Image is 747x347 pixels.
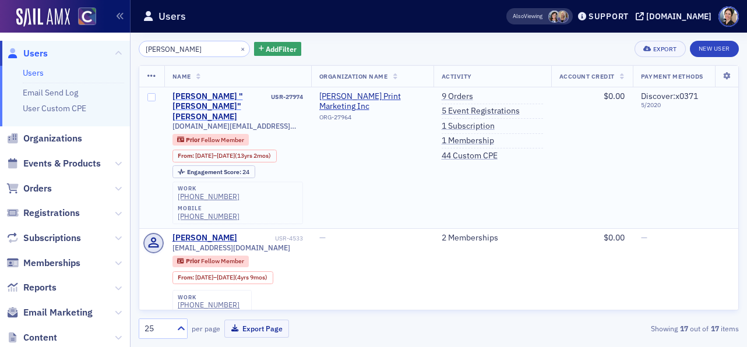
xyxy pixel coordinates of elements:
[6,232,81,245] a: Subscriptions
[23,47,48,60] span: Users
[23,207,80,219] span: Registrations
[678,323,690,334] strong: 17
[646,11,711,22] div: [DOMAIN_NAME]
[23,257,80,270] span: Memberships
[23,157,101,170] span: Events & Products
[224,320,289,338] button: Export Page
[442,121,495,132] a: 1 Subscription
[718,6,739,27] span: Profile
[172,134,249,146] div: Prior: Prior: Fellow Member
[217,151,235,160] span: [DATE]
[319,72,388,80] span: Organization Name
[178,294,239,301] div: work
[442,136,494,146] a: 1 Membership
[178,212,239,221] a: [PHONE_NUMBER]
[187,169,249,175] div: 24
[6,331,57,344] a: Content
[653,46,677,52] div: Export
[178,185,239,192] div: work
[201,257,244,265] span: Fellow Member
[442,91,473,102] a: 9 Orders
[172,271,273,284] div: From: 2013-10-31 00:00:00
[604,232,625,243] span: $0.00
[23,87,78,98] a: Email Send Log
[186,257,201,265] span: Prior
[556,10,569,23] span: Alicia Gelinas
[187,168,242,176] span: Engagement Score :
[23,232,81,245] span: Subscriptions
[178,300,239,309] a: [PHONE_NUMBER]
[172,72,191,80] span: Name
[604,91,625,101] span: $0.00
[158,9,186,23] h1: Users
[178,152,195,160] span: From :
[23,68,44,78] a: Users
[192,323,220,334] label: per page
[78,8,96,26] img: SailAMX
[23,331,57,344] span: Content
[172,165,255,178] div: Engagement Score: 24
[195,273,213,281] span: [DATE]
[6,207,80,219] a: Registrations
[559,72,615,80] span: Account Credit
[172,243,290,252] span: [EMAIL_ADDRESS][DOMAIN_NAME]
[23,182,52,195] span: Orders
[6,257,80,270] a: Memberships
[271,93,303,101] div: USR-27974
[23,103,86,114] a: User Custom CPE
[6,132,82,145] a: Organizations
[442,151,498,161] a: 44 Custom CPE
[513,12,542,20] span: Viewing
[177,136,244,143] a: Prior Fellow Member
[139,41,250,57] input: Search…
[589,11,629,22] div: Support
[6,157,101,170] a: Events & Products
[238,43,248,54] button: ×
[6,47,48,60] a: Users
[442,72,472,80] span: Activity
[16,8,70,27] img: SailAMX
[319,91,425,112] span: Ross Print Marketing Inc
[217,273,235,281] span: [DATE]
[201,136,244,144] span: Fellow Member
[172,256,249,267] div: Prior: Prior: Fellow Member
[6,306,93,319] a: Email Marketing
[23,306,93,319] span: Email Marketing
[547,323,739,334] div: Showing out of items
[254,42,302,56] button: AddFilter
[513,12,524,20] div: Also
[442,233,498,243] a: 2 Memberships
[6,281,57,294] a: Reports
[266,44,297,54] span: Add Filter
[690,41,739,57] a: New User
[641,72,703,80] span: Payment Methods
[178,192,239,201] a: [PHONE_NUMBER]
[172,233,237,243] a: [PERSON_NAME]
[172,150,277,162] div: From: 2009-02-28 00:00:00
[641,232,647,243] span: —
[239,235,303,242] div: USR-4533
[195,274,267,281] div: – (4yrs 9mos)
[195,151,213,160] span: [DATE]
[319,232,326,243] span: —
[70,8,96,27] a: View Homepage
[172,122,303,130] span: [DOMAIN_NAME][EMAIL_ADDRESS][DOMAIN_NAME]
[641,101,707,109] span: 5 / 2020
[177,257,244,265] a: Prior Fellow Member
[23,132,82,145] span: Organizations
[172,91,269,122] a: [PERSON_NAME] "[PERSON_NAME]" [PERSON_NAME]
[709,323,721,334] strong: 17
[548,10,561,23] span: Stacy Svendsen
[442,106,520,116] a: 5 Event Registrations
[635,41,685,57] button: Export
[178,205,239,212] div: mobile
[195,152,271,160] div: – (13yrs 2mos)
[23,281,57,294] span: Reports
[145,323,170,335] div: 25
[319,91,425,112] a: [PERSON_NAME] Print Marketing Inc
